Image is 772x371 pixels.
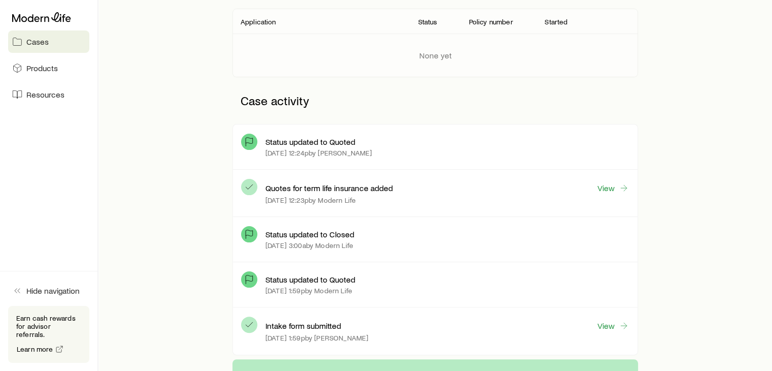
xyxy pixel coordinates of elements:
p: Quotes for term life insurance added [265,183,393,193]
p: Started [545,18,567,26]
div: Earn cash rewards for advisor referrals.Learn more [8,306,89,363]
p: Status [418,18,438,26]
a: Resources [8,83,89,106]
p: [DATE] 1:59p by Modern Life [265,287,352,295]
p: Earn cash rewards for advisor referrals. [16,314,81,338]
button: Hide navigation [8,280,89,302]
p: Status updated to Closed [265,229,354,239]
span: Cases [26,37,49,47]
p: None yet [419,50,452,60]
p: Status updated to Quoted [265,137,355,147]
span: Resources [26,89,64,100]
p: Case activity [232,85,638,116]
p: Policy number [468,18,513,26]
span: Learn more [17,346,53,353]
p: Intake form submitted [265,321,341,331]
a: View [597,182,629,194]
span: Products [26,63,58,73]
p: [DATE] 12:23p by Modern Life [265,196,356,204]
p: [DATE] 3:00a by Modern Life [265,241,353,250]
span: Hide navigation [26,286,80,296]
p: [DATE] 1:59p by [PERSON_NAME] [265,334,368,342]
p: Application [241,18,276,26]
a: View [597,320,629,331]
a: Products [8,57,89,79]
p: [DATE] 12:24p by [PERSON_NAME] [265,149,373,157]
p: Status updated to Quoted [265,274,355,285]
a: Cases [8,30,89,53]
